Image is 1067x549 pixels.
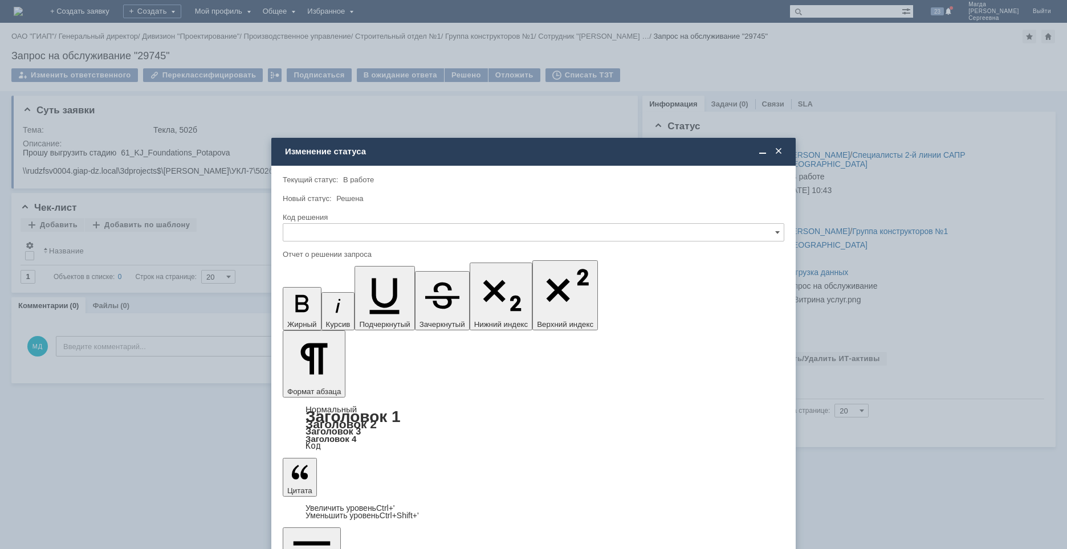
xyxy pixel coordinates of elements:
[326,320,351,329] span: Курсив
[283,458,317,497] button: Цитата
[336,194,363,203] span: Решена
[306,511,419,520] a: Decrease
[532,260,598,330] button: Верхний индекс
[283,405,784,450] div: Формат абзаца
[283,505,784,519] div: Цитата
[321,292,355,330] button: Курсив
[287,486,312,495] span: Цитата
[287,320,317,329] span: Жирный
[283,175,338,184] label: Текущий статус:
[415,271,470,330] button: Зачеркнутый
[380,511,419,520] span: Ctrl+Shift+'
[306,441,321,451] a: Код
[343,175,374,184] span: В работе
[773,146,784,157] span: Закрыть
[306,434,356,444] a: Заголовок 4
[757,146,768,157] span: Свернуть (Ctrl + M)
[376,503,395,513] span: Ctrl+'
[306,404,357,414] a: Нормальный
[359,320,410,329] span: Подчеркнутый
[283,251,782,258] div: Отчет о решении запроса
[355,266,414,330] button: Подчеркнутый
[306,417,377,431] a: Заголовок 2
[420,320,465,329] span: Зачеркнутый
[283,214,782,221] div: Код решения
[283,287,321,330] button: Жирный
[306,503,395,513] a: Increase
[283,330,345,398] button: Формат абзаца
[474,320,528,329] span: Нижний индекс
[283,194,332,203] label: Новый статус:
[287,387,341,396] span: Формат абзаца
[306,426,361,436] a: Заголовок 3
[306,408,401,425] a: Заголовок 1
[537,320,593,329] span: Верхний индекс
[470,263,533,330] button: Нижний индекс
[285,146,784,157] div: Изменение статуса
